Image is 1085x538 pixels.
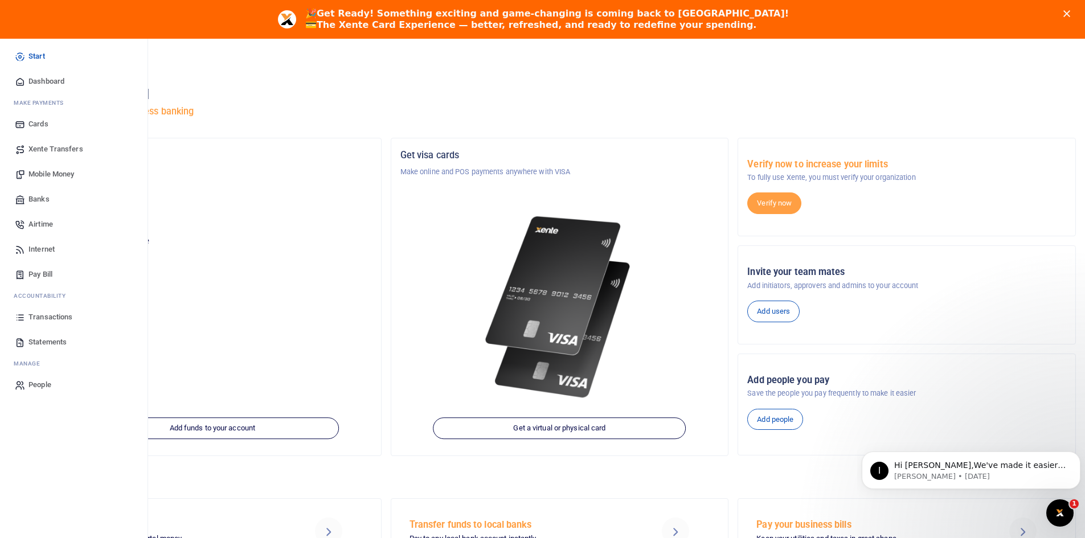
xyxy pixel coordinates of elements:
span: Mobile Money [28,169,74,180]
iframe: Intercom notifications message [857,428,1085,507]
h5: Transfer funds to local banks [410,519,633,531]
span: ake Payments [19,98,64,107]
a: Get a virtual or physical card [433,418,686,440]
span: Airtime [28,219,53,230]
span: Internet [28,244,55,255]
span: Xente Transfers [28,143,83,155]
p: Make online and POS payments anywhere with VISA [400,166,719,178]
iframe: Intercom live chat [1046,499,1074,527]
h5: Account [53,194,372,205]
span: Pay Bill [28,269,52,280]
p: Add initiators, approvers and admins to your account [747,280,1066,291]
h5: Send Mobile Money [62,519,285,531]
a: Add users [747,301,800,322]
span: countability [22,291,65,300]
a: Xente Transfers [9,137,138,162]
h5: Pay your business bills [756,519,980,531]
a: Verify now [747,192,801,214]
h5: Get visa cards [400,150,719,161]
li: M [9,94,138,112]
b: The Xente Card Experience — better, refreshed, and ready to redefine your spending. [317,19,756,30]
a: Add people [747,409,803,430]
h5: UGX 2,738,422 [53,250,372,261]
span: Start [28,51,45,62]
h4: Make a transaction [43,471,1076,483]
a: Add funds to your account [86,418,339,440]
h5: Invite your team mates [747,266,1066,278]
a: Banks [9,187,138,212]
span: People [28,379,51,391]
li: Ac [9,287,138,305]
div: Close [1063,10,1075,17]
span: Statements [28,336,67,348]
a: Statements [9,330,138,355]
span: Cards [28,118,48,130]
a: Mobile Money [9,162,138,187]
a: Cards [9,112,138,137]
a: Internet [9,237,138,262]
li: M [9,355,138,372]
h4: Hello [PERSON_NAME] [43,88,1076,100]
div: 🎉 💳 [305,8,789,31]
a: Transactions [9,305,138,330]
p: To fully use Xente, you must verify your organization [747,172,1066,183]
img: xente-_physical_cards.png [480,205,640,410]
a: Airtime [9,212,138,237]
span: 1 [1070,499,1079,508]
a: Pay Bill [9,262,138,287]
p: Save the people you pay frequently to make it easier [747,388,1066,399]
p: Boya Limited [53,166,372,178]
a: Dashboard [9,69,138,94]
span: Dashboard [28,76,64,87]
b: Get Ready! Something exciting and game-changing is coming back to [GEOGRAPHIC_DATA]! [317,8,789,19]
span: anage [19,359,40,368]
span: Transactions [28,311,72,323]
img: Profile image for Aceng [278,10,296,28]
p: Your current account balance [53,236,372,247]
span: Banks [28,194,50,205]
h5: Verify now to increase your limits [747,159,1066,170]
h5: Add people you pay [747,375,1066,386]
p: Boya UGX [53,211,372,222]
a: Start [9,44,138,69]
a: People [9,372,138,397]
h5: Welcome to better business banking [43,106,1076,117]
h5: Organization [53,150,372,161]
